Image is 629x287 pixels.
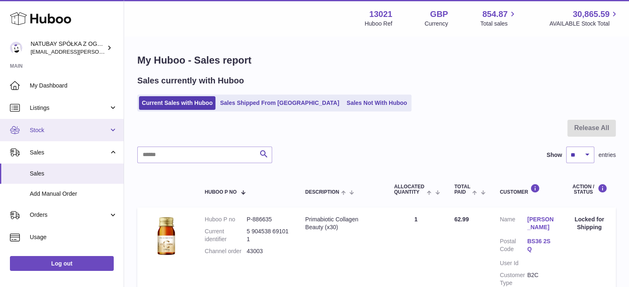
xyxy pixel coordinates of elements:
dt: Customer Type [500,271,527,287]
dd: B2C [527,271,555,287]
a: Log out [10,256,114,271]
dd: P-886635 [246,216,288,223]
a: Sales Shipped From [GEOGRAPHIC_DATA] [217,96,342,110]
dt: User Id [500,259,527,267]
img: kacper.antkowski@natubay.pl [10,42,22,54]
span: entries [598,151,616,159]
div: Primabiotic Collagen Beauty (x30) [305,216,378,231]
label: Show [547,151,562,159]
span: Total sales [480,20,517,28]
div: Customer [500,184,555,195]
dd: 5 904538 691011 [246,228,288,243]
span: Huboo P no [205,190,237,195]
span: Sales [30,170,117,178]
dt: Postal Code [500,237,527,255]
a: 854.87 Total sales [480,9,517,28]
strong: GBP [430,9,448,20]
span: My Dashboard [30,82,117,90]
a: BS36 2SQ [527,237,555,253]
span: Description [305,190,339,195]
span: Add Manual Order [30,190,117,198]
div: Huboo Ref [365,20,392,28]
div: NATUBAY SPÓŁKA Z OGRANICZONĄ ODPOWIEDZIALNOŚCIĄ [31,40,105,56]
div: Action / Status [571,184,607,195]
div: Currency [425,20,448,28]
a: 30,865.59 AVAILABLE Stock Total [549,9,619,28]
span: ALLOCATED Quantity [394,184,425,195]
strong: 13021 [369,9,392,20]
span: 62.99 [454,216,469,223]
span: Listings [30,104,109,112]
span: Total paid [454,184,471,195]
span: Orders [30,211,109,219]
a: Sales Not With Huboo [344,96,410,110]
dt: Huboo P no [205,216,246,223]
img: 130211698054880.jpg [146,216,187,257]
dd: 43003 [246,247,288,255]
h1: My Huboo - Sales report [137,54,616,67]
a: [PERSON_NAME] [527,216,555,231]
h2: Sales currently with Huboo [137,75,244,86]
span: Stock [30,126,109,134]
div: Locked for Shipping [571,216,607,231]
a: Current Sales with Huboo [139,96,215,110]
span: 854.87 [482,9,507,20]
span: Usage [30,233,117,241]
dt: Current identifier [205,228,246,243]
span: AVAILABLE Stock Total [549,20,619,28]
dt: Name [500,216,527,233]
dt: Channel order [205,247,246,255]
span: [EMAIL_ADDRESS][PERSON_NAME][DOMAIN_NAME] [31,48,166,55]
span: Sales [30,149,109,157]
span: 30,865.59 [573,9,610,20]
